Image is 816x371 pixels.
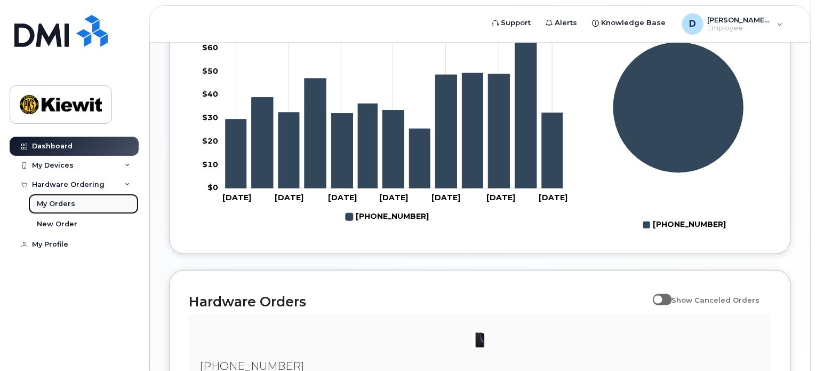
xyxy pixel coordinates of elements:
span: [PERSON_NAME].[PERSON_NAME] [708,15,772,24]
h2: Hardware Orders [189,294,647,310]
g: Legend [346,208,429,226]
a: Knowledge Base [585,12,674,34]
tspan: [DATE] [327,193,356,203]
tspan: $50 [202,66,218,76]
tspan: $30 [202,113,218,123]
tspan: [DATE] [275,193,303,203]
a: Alerts [539,12,585,34]
img: image20231002-3703462-1qb80zy.jpeg [469,328,491,350]
g: Legend [643,216,726,234]
tspan: $40 [202,90,218,99]
span: Support [501,18,531,28]
tspan: $0 [207,183,218,193]
tspan: $10 [202,160,218,169]
iframe: Messenger Launcher [770,325,808,363]
span: Knowledge Base [602,18,666,28]
div: Dalton.McChesney [675,13,790,35]
a: Support [485,12,539,34]
tspan: [DATE] [431,193,460,203]
span: D [689,18,696,30]
g: Series [613,42,744,173]
g: Chart [613,42,744,234]
span: Employee [708,24,772,33]
span: Alerts [555,18,578,28]
tspan: [DATE] [486,193,515,203]
tspan: [DATE] [222,193,251,203]
span: Show Canceled Orders [672,296,760,304]
tspan: [DATE] [379,193,408,203]
tspan: [DATE] [539,193,567,203]
tspan: $60 [202,43,218,53]
g: 604-679-4604 [346,208,429,226]
input: Show Canceled Orders [653,290,661,298]
tspan: $20 [202,137,218,146]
